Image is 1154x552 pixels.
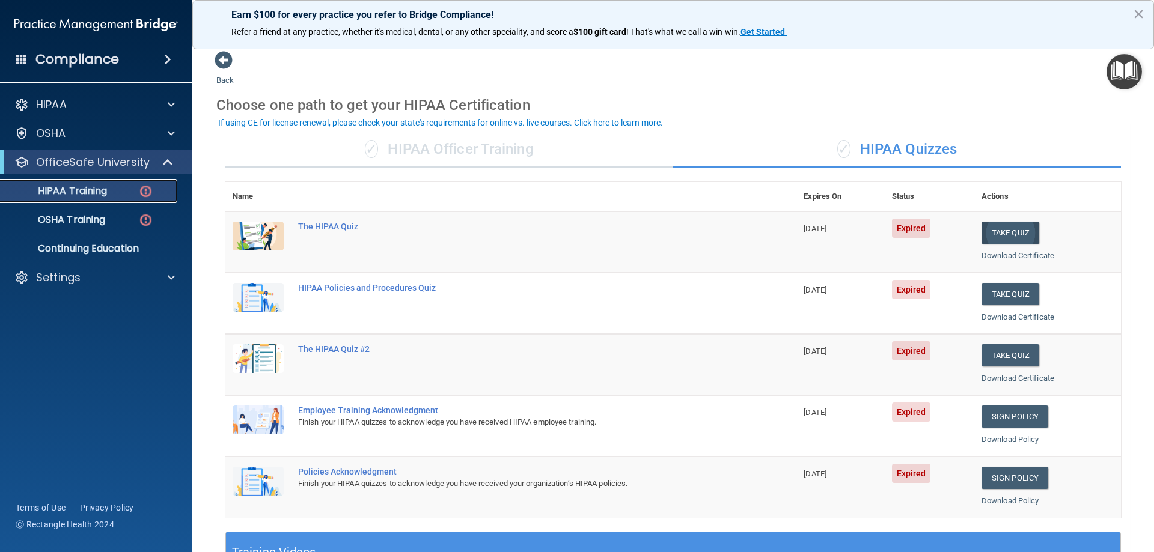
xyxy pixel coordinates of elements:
[837,140,850,158] span: ✓
[216,88,1130,123] div: Choose one path to get your HIPAA Certification
[982,283,1039,305] button: Take Quiz
[365,140,378,158] span: ✓
[8,214,105,226] p: OSHA Training
[804,469,826,478] span: [DATE]
[216,117,665,129] button: If using CE for license renewal, please check your state's requirements for online vs. live cours...
[16,502,66,514] a: Terms of Use
[35,51,119,68] h4: Compliance
[298,405,736,415] div: Employee Training Acknowledgment
[138,184,153,199] img: danger-circle.6113f641.png
[225,132,673,168] div: HIPAA Officer Training
[982,222,1039,244] button: Take Quiz
[216,61,234,85] a: Back
[36,126,66,141] p: OSHA
[982,344,1039,366] button: Take Quiz
[298,476,736,491] div: Finish your HIPAA quizzes to acknowledge you have received your organization’s HIPAA policies.
[892,402,931,422] span: Expired
[231,27,573,37] span: Refer a friend at any practice, whether it's medical, dental, or any other speciality, and score a
[231,9,1115,20] p: Earn $100 for every practice you refer to Bridge Compliance!
[298,344,736,354] div: The HIPAA Quiz #2
[982,374,1054,383] a: Download Certificate
[1133,4,1144,23] button: Close
[626,27,740,37] span: ! That's what we call a win-win.
[298,415,736,429] div: Finish your HIPAA quizzes to acknowledge you have received HIPAA employee training.
[8,243,172,255] p: Continuing Education
[138,213,153,228] img: danger-circle.6113f641.png
[982,251,1054,260] a: Download Certificate
[225,182,291,211] th: Name
[885,182,974,211] th: Status
[14,13,178,37] img: PMB logo
[14,126,175,141] a: OSHA
[298,467,736,476] div: Policies Acknowledgment
[16,518,114,530] span: Ⓒ Rectangle Health 2024
[1107,54,1142,89] button: Open Resource Center
[796,182,884,211] th: Expires On
[982,405,1048,428] a: Sign Policy
[673,132,1121,168] div: HIPAA Quizzes
[8,185,107,197] p: HIPAA Training
[298,283,736,293] div: HIPAA Policies and Procedures Quiz
[804,224,826,233] span: [DATE]
[740,27,787,37] a: Get Started
[982,435,1039,444] a: Download Policy
[892,280,931,299] span: Expired
[80,502,134,514] a: Privacy Policy
[982,467,1048,489] a: Sign Policy
[804,408,826,417] span: [DATE]
[892,341,931,360] span: Expired
[36,97,67,112] p: HIPAA
[974,182,1121,211] th: Actions
[892,464,931,483] span: Expired
[298,222,736,231] div: The HIPAA Quiz
[14,155,174,169] a: OfficeSafe University
[892,219,931,238] span: Expired
[740,27,785,37] strong: Get Started
[982,312,1054,321] a: Download Certificate
[804,347,826,356] span: [DATE]
[573,27,626,37] strong: $100 gift card
[14,97,175,112] a: HIPAA
[804,285,826,294] span: [DATE]
[36,155,150,169] p: OfficeSafe University
[36,270,81,285] p: Settings
[218,118,663,127] div: If using CE for license renewal, please check your state's requirements for online vs. live cours...
[982,496,1039,505] a: Download Policy
[14,270,175,285] a: Settings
